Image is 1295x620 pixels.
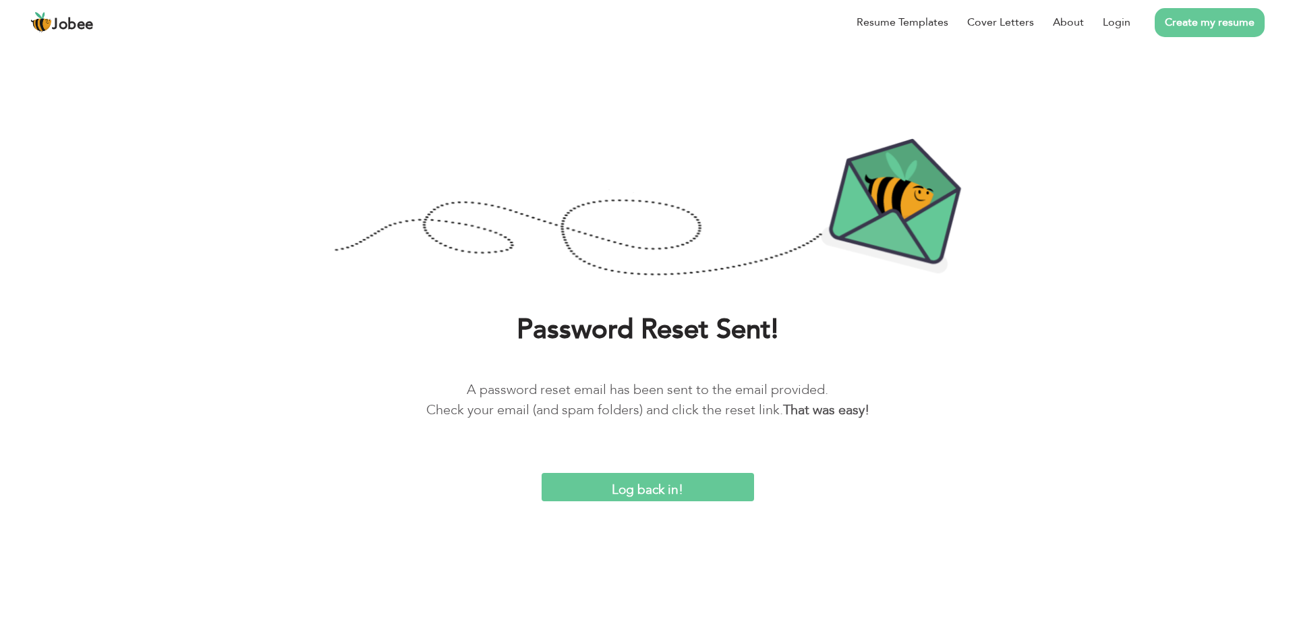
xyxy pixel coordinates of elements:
a: Resume Templates [857,14,948,30]
a: Login [1103,14,1130,30]
p: A password reset email has been sent to the email provided. Check your email (and spam folders) a... [20,380,1275,420]
a: Jobee [30,11,94,33]
img: jobee.io [30,11,52,33]
a: Cover Letters [967,14,1034,30]
a: About [1053,14,1084,30]
input: Log back in! [542,473,754,502]
a: Create my resume [1155,8,1265,37]
img: Password-Reset-Confirmation.png [334,138,961,280]
span: Jobee [52,18,94,32]
h1: Password Reset Sent! [20,312,1275,347]
b: That was easy! [783,401,869,419]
